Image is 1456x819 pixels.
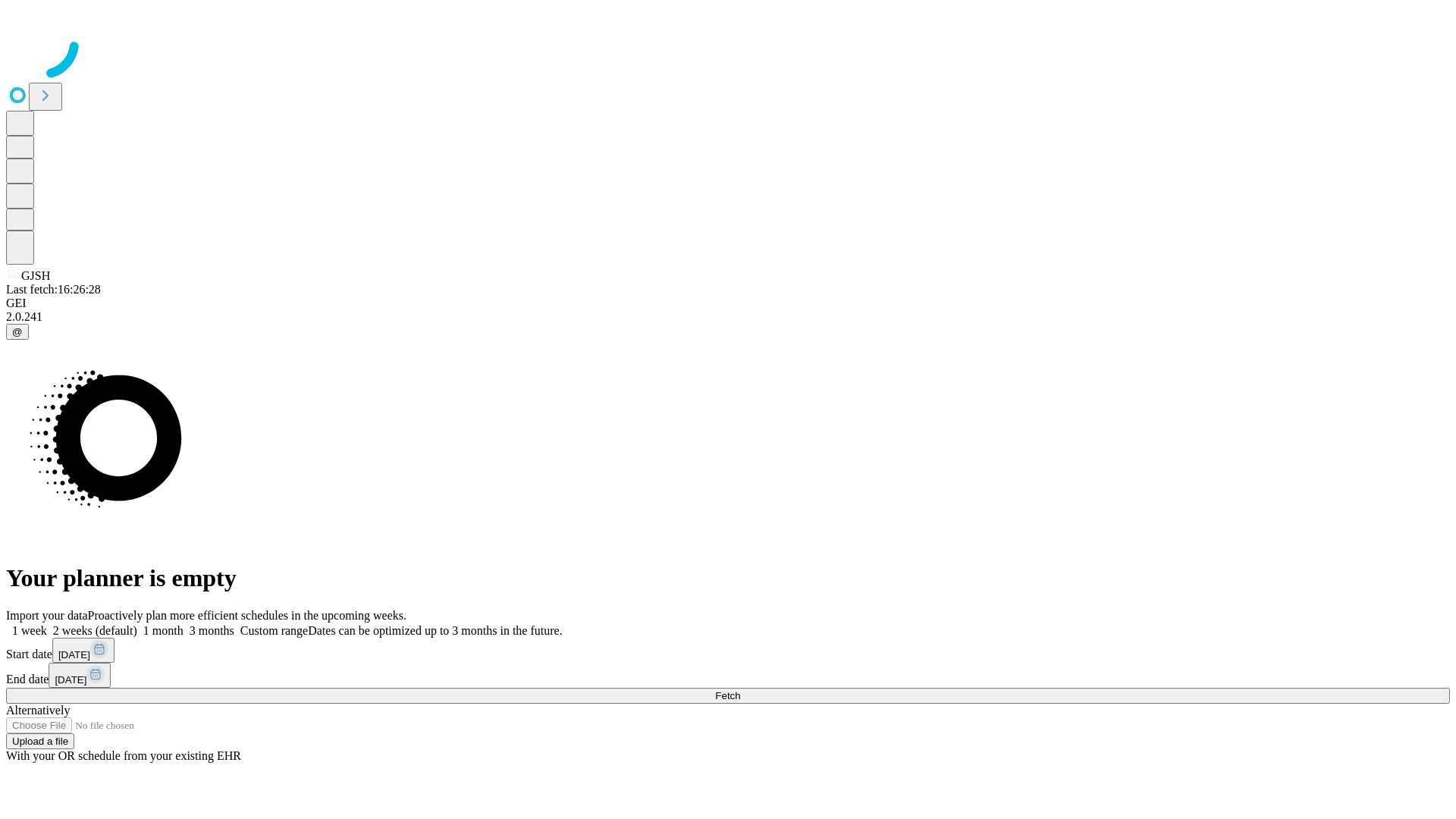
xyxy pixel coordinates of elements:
[55,674,86,686] span: [DATE]
[6,733,74,749] button: Upload a file
[12,624,47,637] span: 1 week
[6,688,1450,704] button: Fetch
[6,564,1450,592] h1: Your planner is empty
[58,649,90,661] span: [DATE]
[308,624,562,637] span: Dates can be optimized up to 3 months in the future.
[6,297,1450,310] div: GEI
[88,609,406,622] span: Proactively plan more efficient schedules in the upcoming weeks.
[53,624,137,637] span: 2 weeks (default)
[6,609,88,622] span: Import your data
[6,638,1450,663] div: Start date
[715,690,740,701] span: Fetch
[49,663,111,688] button: [DATE]
[6,310,1450,324] div: 2.0.241
[190,624,234,637] span: 3 months
[12,326,23,337] span: @
[6,283,101,296] span: Last fetch: 16:26:28
[6,663,1450,688] div: End date
[143,624,184,637] span: 1 month
[21,269,50,282] span: GJSH
[6,324,29,340] button: @
[6,749,241,762] span: With your OR schedule from your existing EHR
[240,624,308,637] span: Custom range
[6,704,70,717] span: Alternatively
[52,638,115,663] button: [DATE]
